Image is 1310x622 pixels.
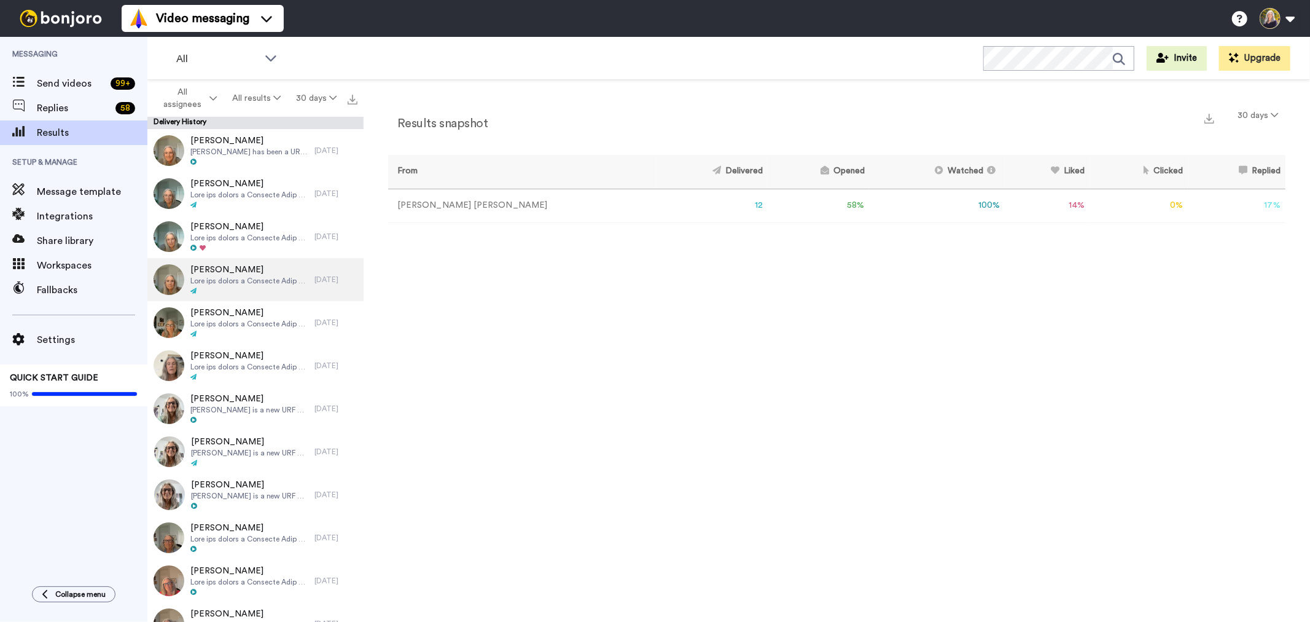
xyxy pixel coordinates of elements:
[314,576,357,586] div: [DATE]
[191,479,308,491] span: [PERSON_NAME]
[314,189,357,199] div: [DATE]
[154,178,184,209] img: ee11cc3b-de9b-439d-8df8-481214d6616d-thumb.jpg
[314,146,357,155] div: [DATE]
[190,135,308,147] span: [PERSON_NAME]
[10,389,29,399] span: 100%
[15,10,107,27] img: bj-logo-header-white.svg
[314,232,357,242] div: [DATE]
[37,258,147,273] span: Workspaces
[154,565,184,596] img: 96ab1f18-c38b-4c57-9dea-a4d94ebb6a60-thumb.jpg
[190,307,308,319] span: [PERSON_NAME]
[157,86,207,111] span: All assignees
[768,155,870,189] th: Opened
[190,147,308,157] span: [PERSON_NAME] has been a URF customer for 2 weeks. What type of health challenges are you facing?...
[147,559,364,602] a: [PERSON_NAME]Lore ips dolors a Consecte Adip elit Sed doei tem. ~~ Incidid ut Laboreet Dolo magna...
[37,184,147,199] span: Message template
[348,95,357,104] img: export.svg
[111,77,135,90] div: 99 +
[388,155,657,189] th: From
[150,81,225,116] button: All assignees
[1090,189,1188,222] td: 0 %
[388,189,657,222] td: [PERSON_NAME] [PERSON_NAME]
[1201,109,1218,127] button: Export a summary of each team member’s results that match this filter now.
[37,209,147,224] span: Integrations
[147,344,364,387] a: [PERSON_NAME]Lore ips dolors a Consecte Adip elit Seddoeiu temp inc. ~~ Utlabor et Dolorema Aliq ...
[190,565,308,577] span: [PERSON_NAME]
[154,264,184,295] img: e45881bf-0859-42b0-928e-efc52ae666ef-thumb.jpg
[37,333,147,347] span: Settings
[190,522,308,534] span: [PERSON_NAME]
[147,129,364,172] a: [PERSON_NAME][PERSON_NAME] has been a URF customer for 2 weeks. What type of health challenges ar...
[225,87,289,109] button: All results
[1230,104,1285,127] button: 30 days
[191,448,308,458] span: [PERSON_NAME] is a new URF client. Answers to Questions: What type of health challenges are you f...
[147,258,364,301] a: [PERSON_NAME]Lore ips dolors a Consecte Adip elit Seddoe temp inc. ~~ Utlabor et Dolorema Aliq en...
[37,283,147,297] span: Fallbacks
[190,264,308,276] span: [PERSON_NAME]
[147,516,364,559] a: [PERSON_NAME]Lore ips dolors a Consecte Adip elit Seddoe temp inc. ~~ Utlabor et Dolorema Aliq en...
[154,436,185,467] img: 5f6f11eb-abee-43d9-b39e-3b471e738490-thumb.jpg
[190,276,308,286] span: Lore ips dolors a Consecte Adip elit Seddoe temp inc. ~~ Utlabor et Dolorema Aliq enimadm ve quis...
[190,393,308,405] span: [PERSON_NAME]
[1005,189,1090,222] td: 14 %
[191,436,308,448] span: [PERSON_NAME]
[190,405,308,415] span: [PERSON_NAME] is a new URF client. Answers to Questions: What type of health challenges are you f...
[657,155,768,189] th: Delivered
[154,393,184,424] img: f7ee48e7-c8bc-4a9d-92e3-fe00e3ac02cd-thumb.jpg
[657,189,768,222] td: 12
[870,189,1005,222] td: 100 %
[147,301,364,344] a: [PERSON_NAME]Lore ips dolors a Consecte Adip elit Seddoei temp inc. ~~ Utlabor et Dolorema Aliq e...
[156,10,249,27] span: Video messaging
[314,275,357,285] div: [DATE]
[1005,155,1090,189] th: Liked
[10,374,98,382] span: QUICK START GUIDE
[190,350,308,362] span: [PERSON_NAME]
[314,318,357,328] div: [DATE]
[1219,46,1290,71] button: Upgrade
[314,361,357,371] div: [DATE]
[314,447,357,457] div: [DATE]
[154,350,184,381] img: 019498e3-3880-4940-83ea-58d5b60e020b-thumb.jpg
[55,589,106,599] span: Collapse menu
[191,491,308,501] span: [PERSON_NAME] is a new URF client. Answers to Questions: What type of health challenges are you f...
[147,387,364,430] a: [PERSON_NAME][PERSON_NAME] is a new URF client. Answers to Questions: What type of health challen...
[768,189,870,222] td: 58 %
[190,190,308,200] span: Lore ips dolors a Consecte Adip elit Sedd eius tem. ~~ Incidid ut Laboreet Dolo magnaal en admini...
[37,101,111,116] span: Replies
[37,125,147,140] span: Results
[147,430,364,473] a: [PERSON_NAME][PERSON_NAME] is a new URF client. Answers to Questions: What type of health challen...
[147,473,364,516] a: [PERSON_NAME][PERSON_NAME] is a new URF client. Answers to Questions: What type of health challen...
[190,362,308,372] span: Lore ips dolors a Consecte Adip elit Seddoeiu temp inc. ~~ Utlabor et Dolorema Aliq enimadm ve qu...
[190,577,308,587] span: Lore ips dolors a Consecte Adip elit Sed doei tem. ~~ Incidid ut Laboreet Dolo magnaal en adminim...
[1090,155,1188,189] th: Clicked
[190,608,308,620] span: [PERSON_NAME]
[288,87,344,109] button: 30 days
[190,534,308,544] span: Lore ips dolors a Consecte Adip elit Seddoe temp inc. ~~ Utlabor et Dolorema Aliq enimadm ve quis...
[314,404,357,414] div: [DATE]
[314,490,357,500] div: [DATE]
[147,117,364,129] div: Delivery History
[147,172,364,215] a: [PERSON_NAME]Lore ips dolors a Consecte Adip elit Sedd eius tem. ~~ Incidid ut Laboreet Dolo magn...
[32,586,115,602] button: Collapse menu
[1188,155,1285,189] th: Replied
[190,221,308,233] span: [PERSON_NAME]
[314,533,357,543] div: [DATE]
[154,479,185,510] img: 226b59de-e412-4b30-b7fe-064fc2645914-thumb.jpg
[190,178,308,190] span: [PERSON_NAME]
[1147,46,1207,71] button: Invite
[147,215,364,258] a: [PERSON_NAME]Lore ips dolors a Consecte Adip elit Seddo eius tem. ~~ Incidid ut Laboreet Dolo mag...
[37,76,106,91] span: Send videos
[115,102,135,114] div: 58
[344,89,361,108] button: Export all results that match these filters now.
[37,234,147,248] span: Share library
[154,221,184,252] img: 6073fa5d-1f04-463d-a075-73c64f19b85c-thumb.jpg
[1188,189,1285,222] td: 17 %
[154,135,184,166] img: 275cf875-46f4-4f4d-be38-400bb31bb573-thumb.jpg
[1204,114,1214,124] img: export.svg
[154,307,184,338] img: cdf79259-8d6b-4b25-a340-0132941f8c02-thumb.jpg
[154,522,184,553] img: 51834234-a706-48fc-8a20-ac15a5b60ec4-thumb.jpg
[176,52,259,66] span: All
[129,9,149,28] img: vm-color.svg
[190,319,308,329] span: Lore ips dolors a Consecte Adip elit Seddoei temp inc. ~~ Utlabor et Dolorema Aliq enimadm ve qui...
